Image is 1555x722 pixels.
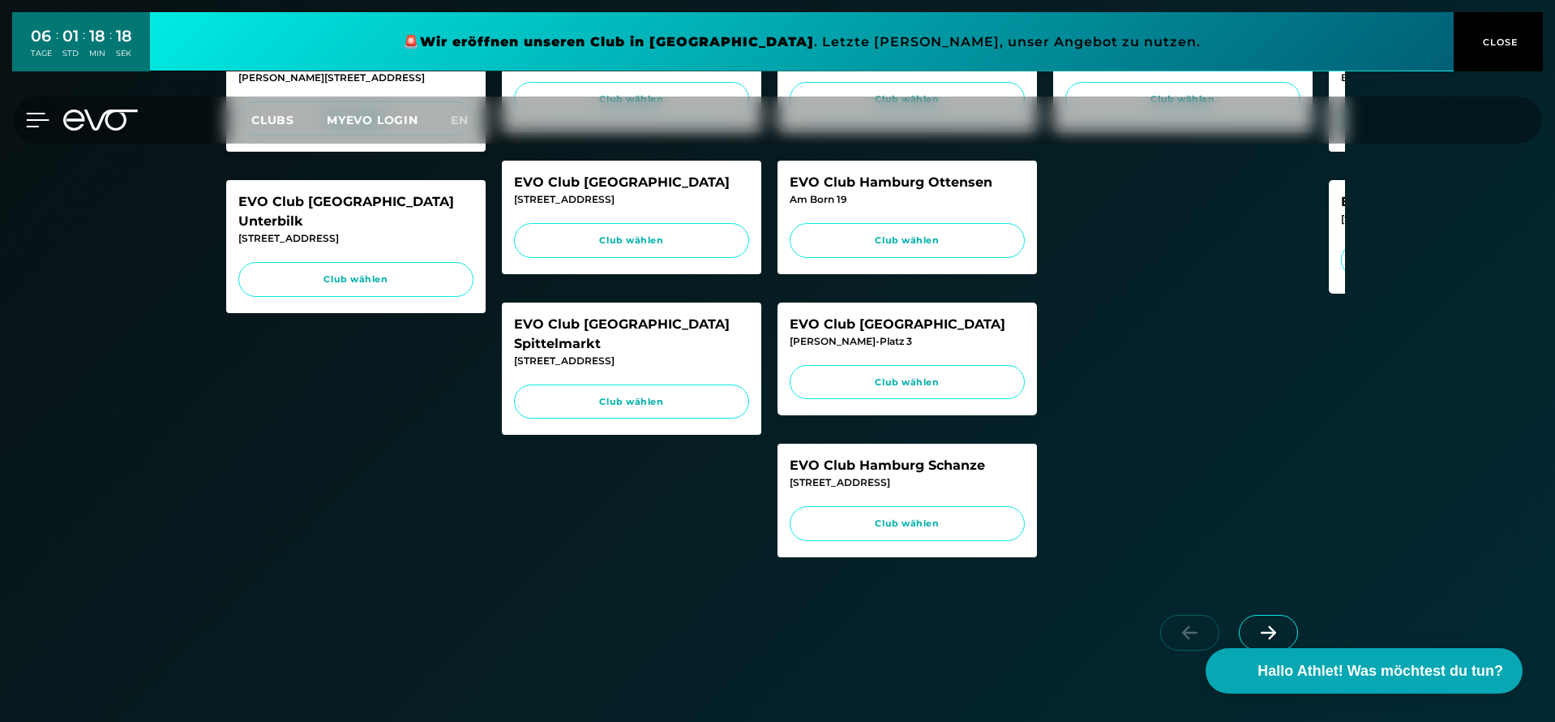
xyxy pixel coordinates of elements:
[327,113,418,127] a: MYEVO LOGIN
[251,113,294,127] span: Clubs
[790,506,1025,541] a: Club wählen
[790,315,1025,334] div: EVO Club [GEOGRAPHIC_DATA]
[514,385,749,419] a: Club wählen
[514,173,749,192] div: EVO Club [GEOGRAPHIC_DATA]
[109,26,112,69] div: :
[254,273,458,286] span: Club wählen
[529,234,734,247] span: Club wählen
[238,262,473,297] a: Club wählen
[514,315,749,354] div: EVO Club [GEOGRAPHIC_DATA] Spittelmarkt
[790,223,1025,258] a: Club wählen
[790,365,1025,400] a: Club wählen
[790,334,1025,349] div: [PERSON_NAME]-Platz 3
[1206,648,1523,694] button: Hallo Athlet! Was möchtest du tun?
[805,517,1009,531] span: Club wählen
[89,24,105,48] div: 18
[238,192,473,231] div: EVO Club [GEOGRAPHIC_DATA] Unterbilk
[790,456,1025,475] div: EVO Club Hamburg Schanze
[83,26,85,69] div: :
[529,395,734,409] span: Club wählen
[89,48,105,59] div: MIN
[31,48,52,59] div: TAGE
[116,48,132,59] div: SEK
[514,354,749,368] div: [STREET_ADDRESS]
[116,24,132,48] div: 18
[251,112,327,127] a: Clubs
[514,192,749,207] div: [STREET_ADDRESS]
[805,376,1009,389] span: Club wählen
[238,231,473,246] div: [STREET_ADDRESS]
[31,24,52,48] div: 06
[1454,12,1543,71] button: CLOSE
[514,223,749,258] a: Club wählen
[62,24,79,48] div: 01
[790,475,1025,490] div: [STREET_ADDRESS]
[1479,35,1519,49] span: CLOSE
[805,234,1009,247] span: Club wählen
[56,26,58,69] div: :
[62,48,79,59] div: STD
[451,113,469,127] span: en
[790,173,1025,192] div: EVO Club Hamburg Ottensen
[790,192,1025,207] div: Am Born 19
[451,111,488,130] a: en
[1257,660,1503,682] span: Hallo Athlet! Was möchtest du tun?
